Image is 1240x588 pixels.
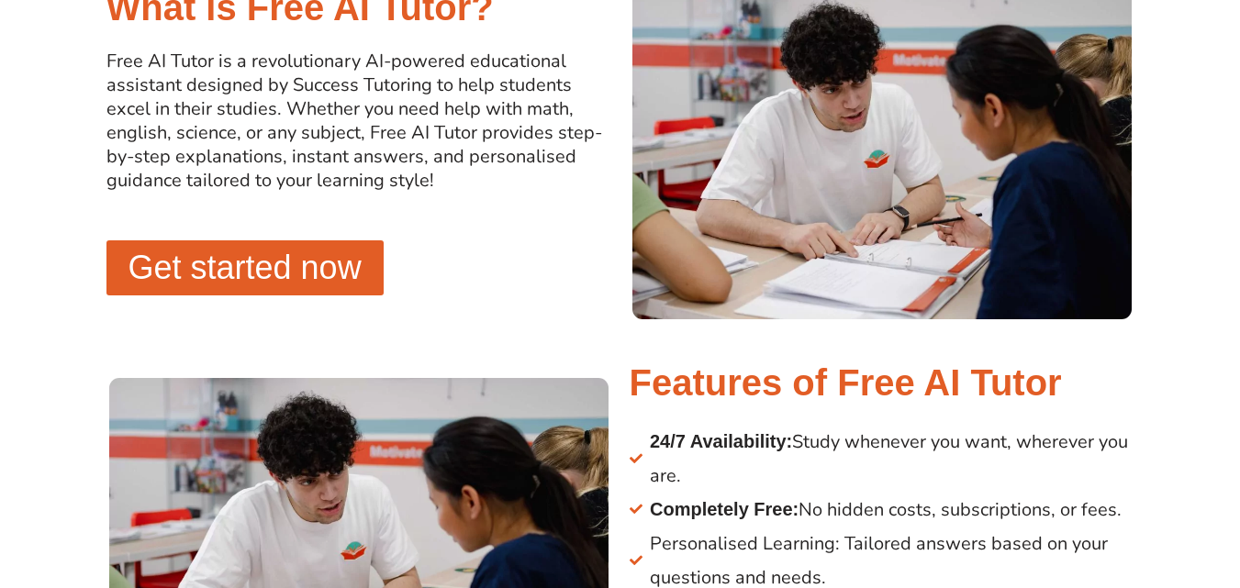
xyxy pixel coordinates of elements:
[128,251,362,284] span: Get started now
[1148,500,1240,588] iframe: Chat Widget
[645,493,1122,527] span: No hidden costs, subscriptions, or fees.
[650,431,792,451] b: 24/7 Availability:
[630,359,1134,406] h2: Features of Free AI Tutor
[650,499,799,519] b: Completely Free:
[645,425,1134,493] span: Study whenever you want, wherever you are.
[106,50,611,193] p: Free AI Tutor is a revolutionary AI-powered educational assistant designed by Success Tutoring to...
[106,240,384,295] a: Get started now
